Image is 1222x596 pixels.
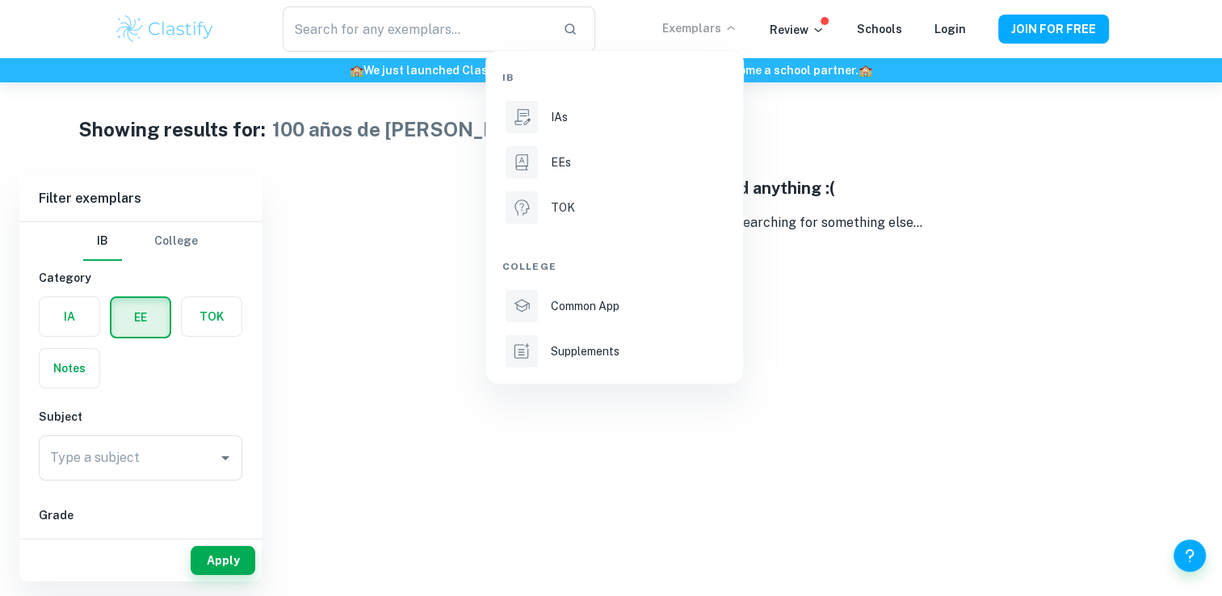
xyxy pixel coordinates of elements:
a: TOK [502,188,727,227]
a: Common App [502,287,727,325]
p: Supplements [551,342,619,360]
p: TOK [551,199,575,216]
p: IAs [551,108,568,126]
span: College [502,259,556,274]
p: EEs [551,153,571,171]
p: Common App [551,297,619,315]
a: Supplements [502,332,727,371]
a: EEs [502,143,727,182]
a: IAs [502,98,727,136]
span: IB [502,70,514,85]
